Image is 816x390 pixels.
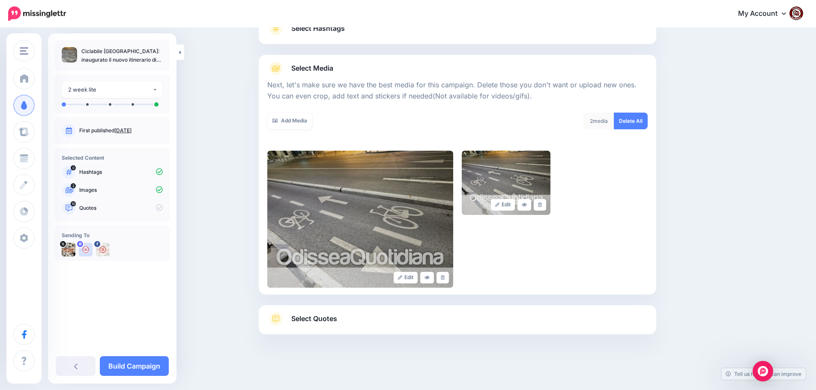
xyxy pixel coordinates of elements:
[462,151,550,215] img: ea043845ebcf606beae45f5bace1c117_large.jpg
[267,80,648,102] p: Next, let's make sure we have the best media for this campaign. Delete those you don't want or up...
[62,47,77,63] img: db9a4ac40abc780f5154d7d3cc7041e4_thumb.jpg
[729,3,803,24] a: My Account
[267,75,648,288] div: Select Media
[79,243,93,256] img: user_default_image.png
[267,151,453,288] img: db9a4ac40abc780f5154d7d3cc7041e4_large.jpg
[96,243,110,256] img: 463453305_2684324355074873_6393692129472495966_n-bsa154739.jpg
[62,243,75,256] img: uTTNWBrh-84924.jpeg
[8,6,66,21] img: Missinglettr
[721,368,806,380] a: Tell us how we can improve
[267,113,312,129] a: Add Media
[291,63,333,74] span: Select Media
[62,155,163,161] h4: Selected Content
[79,127,163,134] p: First published
[590,118,593,124] span: 2
[81,47,163,64] p: Ciclabile [GEOGRAPHIC_DATA]: inaugurato il nuovo itinerario di 3,6 km
[114,127,132,134] a: [DATE]
[267,312,648,334] a: Select Quotes
[71,165,76,170] span: 0
[491,199,515,211] a: Edit
[71,201,76,206] span: 10
[20,47,28,55] img: menu.png
[68,85,152,95] div: 2 week lite
[291,23,345,34] span: Select Hashtags
[79,186,163,194] p: Images
[291,313,337,325] span: Select Quotes
[62,81,163,98] button: 2 week lite
[394,272,418,283] a: Edit
[583,113,614,129] div: media
[267,62,648,75] a: Select Media
[614,113,648,129] a: Delete All
[79,204,163,212] p: Quotes
[267,22,648,44] a: Select Hashtags
[71,183,76,188] span: 2
[753,361,773,381] div: Open Intercom Messenger
[62,232,163,238] h4: Sending To
[79,168,163,176] p: Hashtags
